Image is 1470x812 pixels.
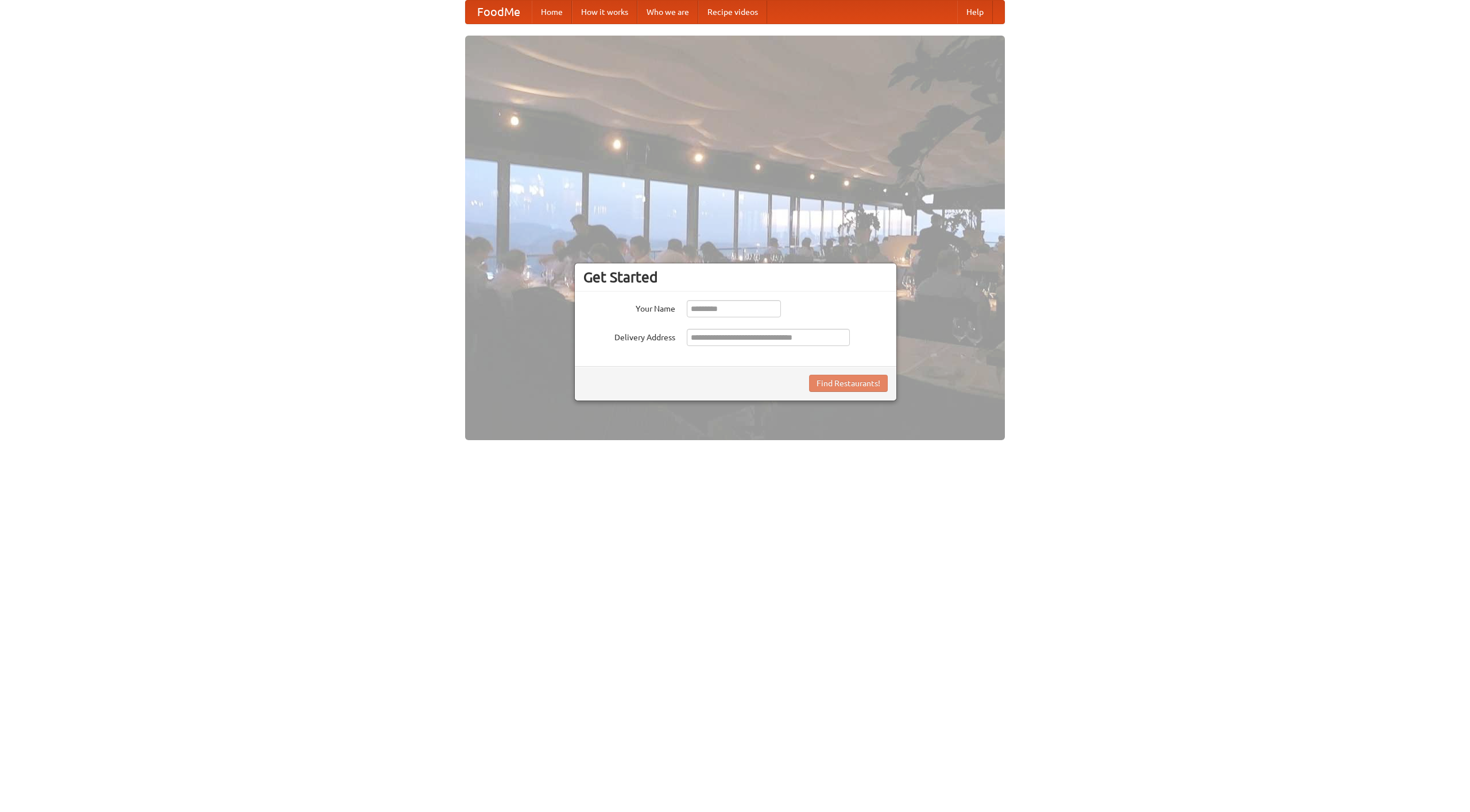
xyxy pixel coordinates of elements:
a: Who we are [637,1,698,24]
label: Your Name [583,300,675,314]
a: FoodMe [466,1,532,24]
button: Find Restaurants! [809,375,888,392]
h3: Get Started [583,269,888,286]
a: Home [532,1,572,24]
a: How it works [572,1,637,24]
a: Help [957,1,993,24]
label: Delivery Address [583,329,675,343]
a: Recipe videos [698,1,767,24]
